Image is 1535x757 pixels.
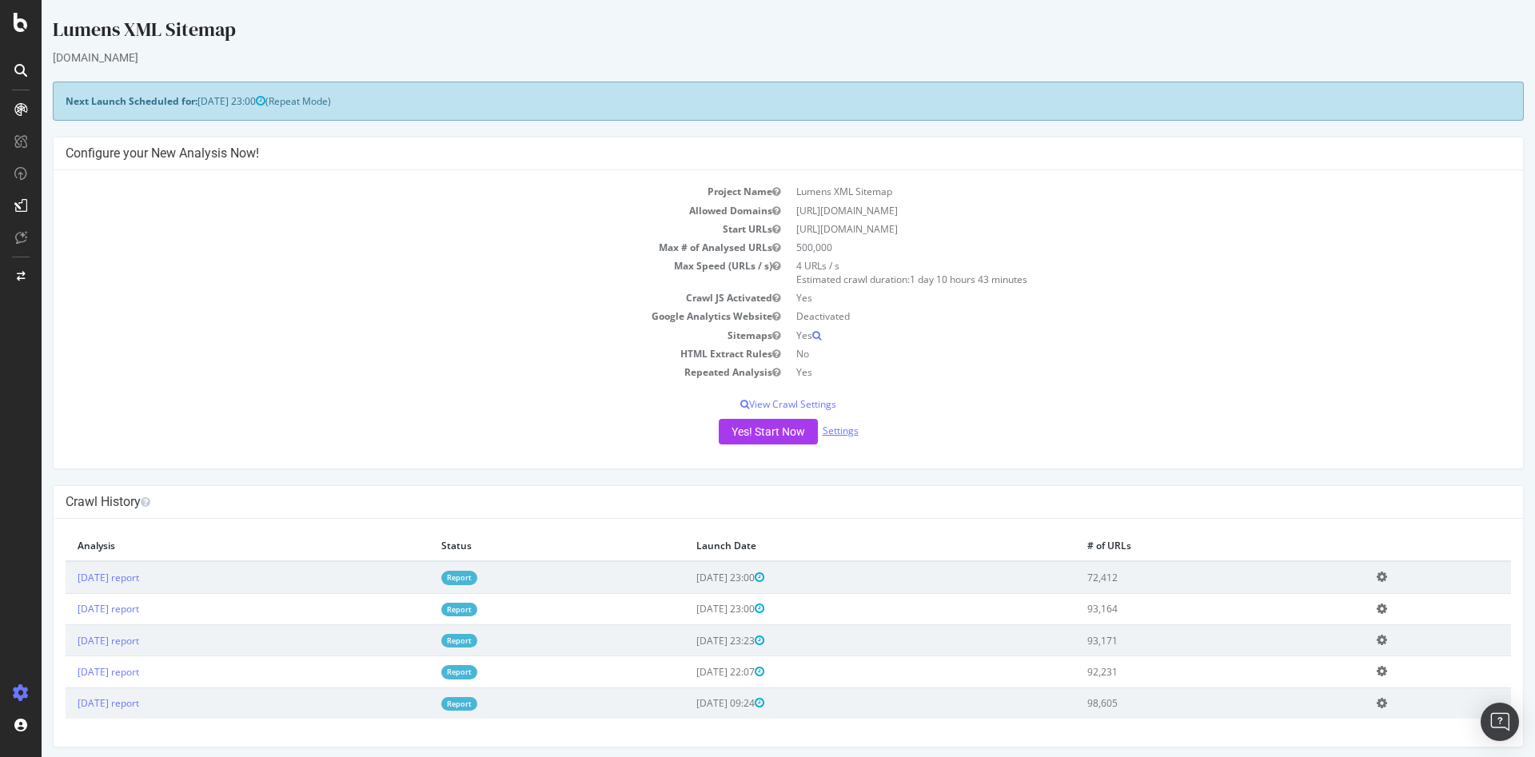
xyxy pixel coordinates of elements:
[1034,531,1323,561] th: # of URLs
[400,571,436,584] a: Report
[24,145,1469,161] h4: Configure your New Analysis Now!
[24,345,747,363] td: HTML Extract Rules
[36,602,98,616] a: [DATE] report
[24,182,747,201] td: Project Name
[747,201,1469,220] td: [URL][DOMAIN_NAME]
[747,257,1469,289] td: 4 URLs / s Estimated crawl duration:
[400,634,436,647] a: Report
[655,571,723,584] span: [DATE] 23:00
[643,531,1034,561] th: Launch Date
[24,94,156,108] strong: Next Launch Scheduled for:
[747,238,1469,257] td: 500,000
[24,363,747,381] td: Repeated Analysis
[36,665,98,679] a: [DATE] report
[24,307,747,325] td: Google Analytics Website
[24,201,747,220] td: Allowed Domains
[655,665,723,679] span: [DATE] 22:07
[11,16,1482,50] div: Lumens XML Sitemap
[1034,656,1323,687] td: 92,231
[747,182,1469,201] td: Lumens XML Sitemap
[24,257,747,289] td: Max Speed (URLs / s)
[24,531,388,561] th: Analysis
[24,494,1469,510] h4: Crawl History
[36,696,98,710] a: [DATE] report
[655,696,723,710] span: [DATE] 09:24
[655,634,723,647] span: [DATE] 23:23
[747,326,1469,345] td: Yes
[677,419,776,444] button: Yes! Start Now
[156,94,224,108] span: [DATE] 23:00
[400,697,436,711] a: Report
[24,289,747,307] td: Crawl JS Activated
[24,397,1469,411] p: View Crawl Settings
[1034,624,1323,655] td: 93,171
[388,531,643,561] th: Status
[747,345,1469,363] td: No
[11,82,1482,121] div: (Repeat Mode)
[747,220,1469,238] td: [URL][DOMAIN_NAME]
[1034,561,1323,593] td: 72,412
[24,238,747,257] td: Max # of Analysed URLs
[400,665,436,679] a: Report
[747,363,1469,381] td: Yes
[781,424,817,437] a: Settings
[36,634,98,647] a: [DATE] report
[24,220,747,238] td: Start URLs
[24,326,747,345] td: Sitemaps
[747,289,1469,307] td: Yes
[1034,687,1323,719] td: 98,605
[655,602,723,616] span: [DATE] 23:00
[868,273,986,286] span: 1 day 10 hours 43 minutes
[400,603,436,616] a: Report
[747,307,1469,325] td: Deactivated
[11,50,1482,66] div: [DOMAIN_NAME]
[1481,703,1519,741] div: Open Intercom Messenger
[36,571,98,584] a: [DATE] report
[1034,593,1323,624] td: 93,164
